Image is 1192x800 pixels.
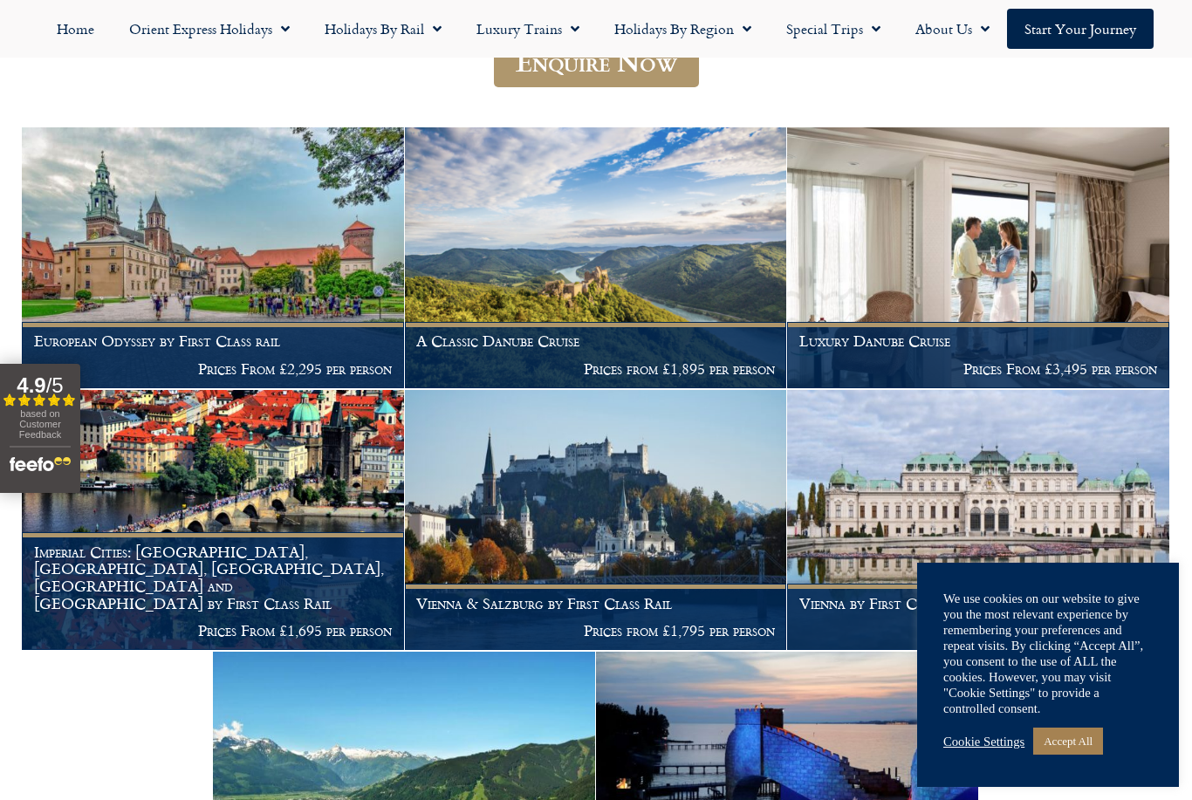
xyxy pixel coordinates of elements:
[405,127,788,389] a: A Classic Danube Cruise Prices from £1,895 per person
[799,622,1158,639] p: Prices from £1095 per person
[799,360,1158,378] p: Prices From £3,495 per person
[22,390,405,652] a: Imperial Cities: [GEOGRAPHIC_DATA], [GEOGRAPHIC_DATA], [GEOGRAPHIC_DATA], [GEOGRAPHIC_DATA] and [...
[112,9,307,49] a: Orient Express Holidays
[34,544,393,612] h1: Imperial Cities: [GEOGRAPHIC_DATA], [GEOGRAPHIC_DATA], [GEOGRAPHIC_DATA], [GEOGRAPHIC_DATA] and [...
[34,622,393,639] p: Prices From £1,695 per person
[787,127,1170,389] a: Luxury Danube Cruise Prices From £3,495 per person
[943,591,1153,716] div: We use cookies on our website to give you the most relevant experience by remembering your prefer...
[1033,728,1103,755] a: Accept All
[39,9,112,49] a: Home
[34,332,393,350] h1: European Odyssey by First Class rail
[34,360,393,378] p: Prices From £2,295 per person
[1007,9,1154,49] a: Start your Journey
[799,332,1158,350] h1: Luxury Danube Cruise
[943,734,1024,749] a: Cookie Settings
[494,36,699,87] a: Enquire Now
[9,9,1183,49] nav: Menu
[769,9,898,49] a: Special Trips
[459,9,597,49] a: Luxury Trains
[22,127,405,389] a: European Odyssey by First Class rail Prices From £2,295 per person
[416,332,775,350] h1: A Classic Danube Cruise
[597,9,769,49] a: Holidays by Region
[416,622,775,639] p: Prices from £1,795 per person
[416,595,775,612] h1: Vienna & Salzburg by First Class Rail
[799,595,1158,612] h1: Vienna by First Class Rail
[787,390,1170,652] a: Vienna by First Class Rail Prices from £1095 per person
[405,390,788,652] a: Vienna & Salzburg by First Class Rail Prices from £1,795 per person
[416,360,775,378] p: Prices from £1,895 per person
[898,9,1007,49] a: About Us
[307,9,459,49] a: Holidays by Rail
